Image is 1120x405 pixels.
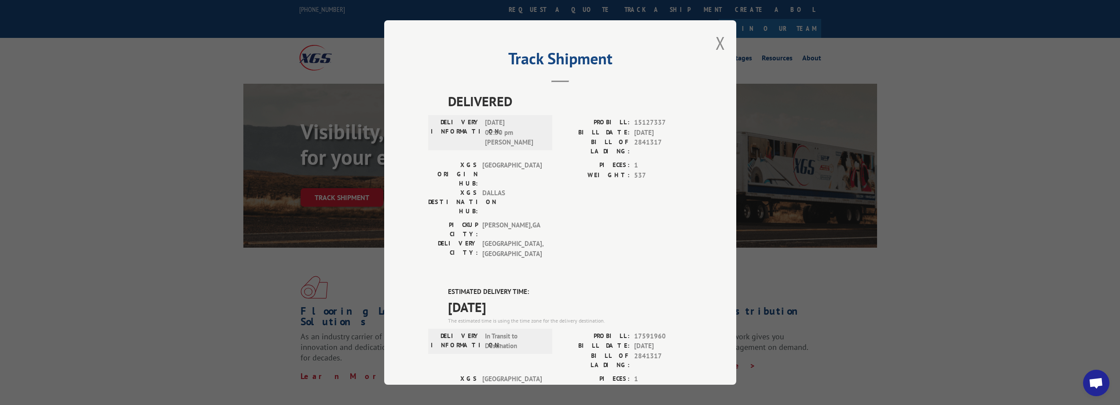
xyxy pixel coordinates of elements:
[448,91,692,111] span: DELIVERED
[428,220,478,239] label: PICKUP CITY:
[634,118,692,128] span: 15127337
[448,287,692,297] label: ESTIMATED DELIVERY TIME:
[634,351,692,370] span: 2841317
[560,137,630,156] label: BILL OF LADING:
[560,384,630,394] label: WEIGHT:
[482,374,542,402] span: [GEOGRAPHIC_DATA]
[560,341,630,351] label: BILL DATE:
[634,160,692,171] span: 1
[482,220,542,239] span: [PERSON_NAME] , GA
[634,384,692,394] span: 133
[634,171,692,181] span: 537
[482,160,542,188] span: [GEOGRAPHIC_DATA]
[1083,370,1109,396] a: Open chat
[634,128,692,138] span: [DATE]
[560,171,630,181] label: WEIGHT:
[428,374,478,402] label: XGS ORIGIN HUB:
[560,374,630,384] label: PIECES:
[716,31,725,55] button: Close modal
[431,118,481,148] label: DELIVERY INFORMATION:
[485,118,544,148] span: [DATE] 02:50 pm [PERSON_NAME]
[560,118,630,128] label: PROBILL:
[485,331,544,351] span: In Transit to Destination
[482,188,542,216] span: DALLAS
[428,160,478,188] label: XGS ORIGIN HUB:
[482,239,542,259] span: [GEOGRAPHIC_DATA] , [GEOGRAPHIC_DATA]
[448,317,692,325] div: The estimated time is using the time zone for the delivery destination.
[448,297,692,317] span: [DATE]
[428,52,692,69] h2: Track Shipment
[428,188,478,216] label: XGS DESTINATION HUB:
[634,341,692,351] span: [DATE]
[634,331,692,342] span: 17591960
[431,331,481,351] label: DELIVERY INFORMATION:
[560,128,630,138] label: BILL DATE:
[560,160,630,171] label: PIECES:
[634,374,692,384] span: 1
[634,137,692,156] span: 2841317
[560,351,630,370] label: BILL OF LADING:
[428,239,478,259] label: DELIVERY CITY:
[560,331,630,342] label: PROBILL:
